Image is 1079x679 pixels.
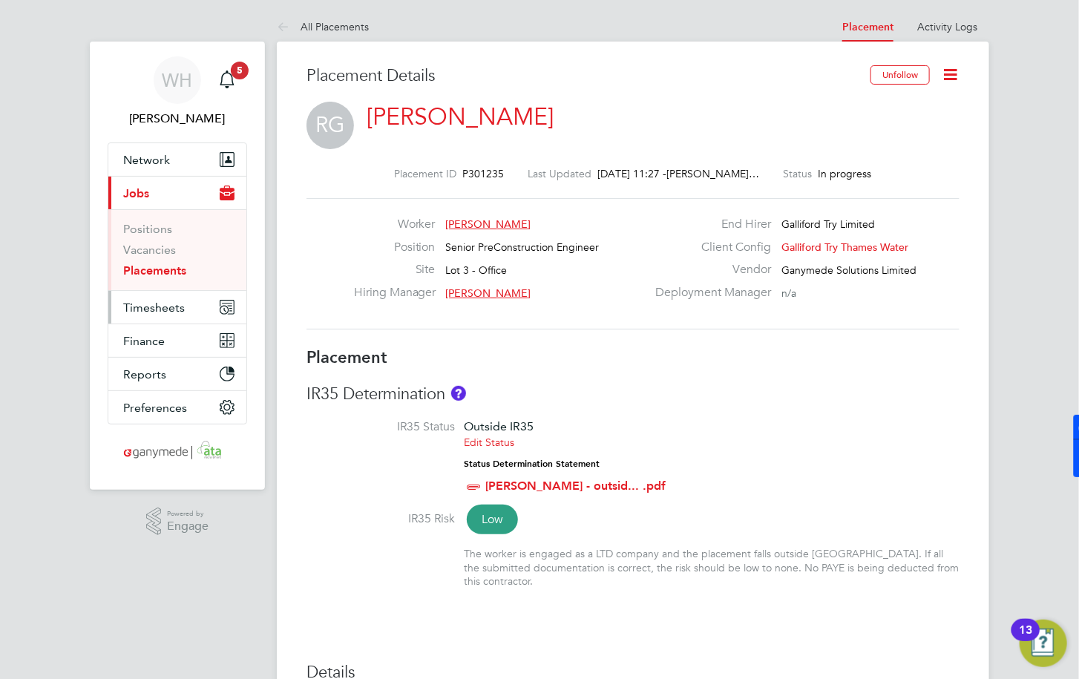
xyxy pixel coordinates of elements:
[123,263,186,278] a: Placements
[842,21,893,33] a: Placement
[146,508,209,536] a: Powered byEngage
[123,222,172,236] a: Positions
[108,439,247,463] a: Go to home page
[367,102,554,131] a: [PERSON_NAME]
[306,419,455,435] label: IR35 Status
[463,167,505,180] span: P301235
[464,459,600,469] strong: Status Determination Statement
[306,347,387,367] b: Placement
[354,262,436,278] label: Site
[108,110,247,128] span: William Heath
[917,20,977,33] a: Activity Logs
[231,62,249,79] span: 5
[646,217,771,232] label: End Hirer
[870,65,930,85] button: Unfollow
[108,358,246,390] button: Reports
[306,511,455,527] label: IR35 Risk
[467,505,518,534] span: Low
[163,70,193,90] span: WH
[306,384,960,405] h3: IR35 Determination
[108,56,247,128] a: WH[PERSON_NAME]
[446,240,600,254] span: Senior PreConstruction Engineer
[123,186,149,200] span: Jobs
[819,167,872,180] span: In progress
[646,262,771,278] label: Vendor
[446,263,508,277] span: Lot 3 - Office
[212,56,242,104] a: 5
[119,439,236,463] img: ganymedesolutions-logo-retina.png
[354,285,436,301] label: Hiring Manager
[781,263,916,277] span: Ganymede Solutions Limited
[354,240,436,255] label: Position
[108,177,246,209] button: Jobs
[464,547,960,588] div: The worker is engaged as a LTD company and the placement falls outside [GEOGRAPHIC_DATA]. If all ...
[528,167,592,180] label: Last Updated
[167,520,209,533] span: Engage
[646,285,771,301] label: Deployment Manager
[784,167,813,180] label: Status
[123,301,185,315] span: Timesheets
[451,386,466,401] button: About IR35
[354,217,436,232] label: Worker
[485,479,666,493] a: [PERSON_NAME] - outsid... .pdf
[781,240,908,254] span: Galliford Try Thames Water
[167,508,209,520] span: Powered by
[781,217,875,231] span: Galliford Try Limited
[108,291,246,324] button: Timesheets
[446,286,531,300] span: [PERSON_NAME]
[464,419,534,433] span: Outside IR35
[123,153,170,167] span: Network
[781,286,796,300] span: n/a
[108,324,246,357] button: Finance
[108,209,246,290] div: Jobs
[108,143,246,176] button: Network
[667,167,760,180] span: [PERSON_NAME]…
[123,243,176,257] a: Vacancies
[306,102,354,149] span: RG
[1019,630,1032,649] div: 13
[446,217,531,231] span: [PERSON_NAME]
[646,240,771,255] label: Client Config
[90,42,265,490] nav: Main navigation
[123,401,187,415] span: Preferences
[123,367,166,381] span: Reports
[464,436,514,449] a: Edit Status
[123,334,165,348] span: Finance
[395,167,457,180] label: Placement ID
[598,167,667,180] span: [DATE] 11:27 -
[306,65,859,87] h3: Placement Details
[108,391,246,424] button: Preferences
[277,20,369,33] a: All Placements
[1020,620,1067,667] button: Open Resource Center, 13 new notifications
